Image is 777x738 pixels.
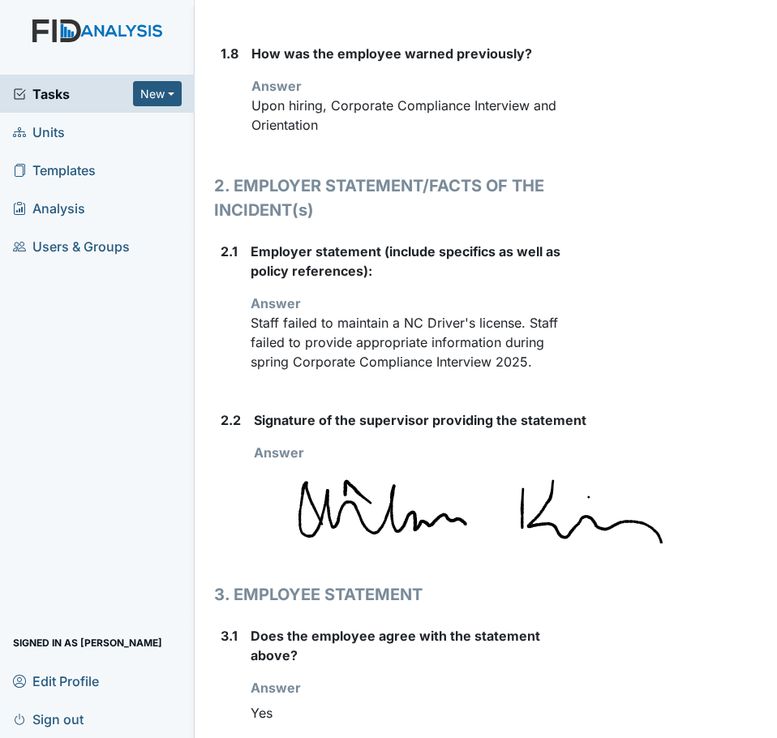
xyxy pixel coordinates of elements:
[251,313,569,371] p: Staff failed to maintain a NC Driver's license. Staff failed to provide appropriate information d...
[254,444,304,461] strong: Answer
[13,668,99,693] span: Edit Profile
[254,410,586,430] label: Signature of the supervisor providing the statement
[221,626,238,646] label: 3.1
[13,195,85,221] span: Analysis
[221,242,238,261] label: 2.1
[251,96,569,135] p: Upon hiring, Corporate Compliance Interview and Orientation
[251,680,301,696] strong: Answer
[13,157,96,182] span: Templates
[254,462,741,543] img: YAAAAASUVORK5CYII=
[251,44,532,63] label: How was the employee warned previously?
[251,295,301,311] strong: Answer
[251,242,569,281] label: Employer statement (include specifics as well as policy references):
[13,84,133,104] a: Tasks
[13,630,162,655] span: Signed in as [PERSON_NAME]
[133,81,182,106] button: New
[221,410,241,430] label: 2.2
[214,582,569,607] h1: 3. EMPLOYEE STATEMENT
[251,626,569,665] label: Does the employee agree with the statement above?
[13,234,130,259] span: Users & Groups
[221,44,238,63] label: 1.8
[251,697,569,728] div: Yes
[13,706,84,732] span: Sign out
[214,174,569,222] h1: 2. EMPLOYER STATEMENT/FACTS OF THE INCIDENT(s)
[251,78,302,94] strong: Answer
[13,119,65,144] span: Units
